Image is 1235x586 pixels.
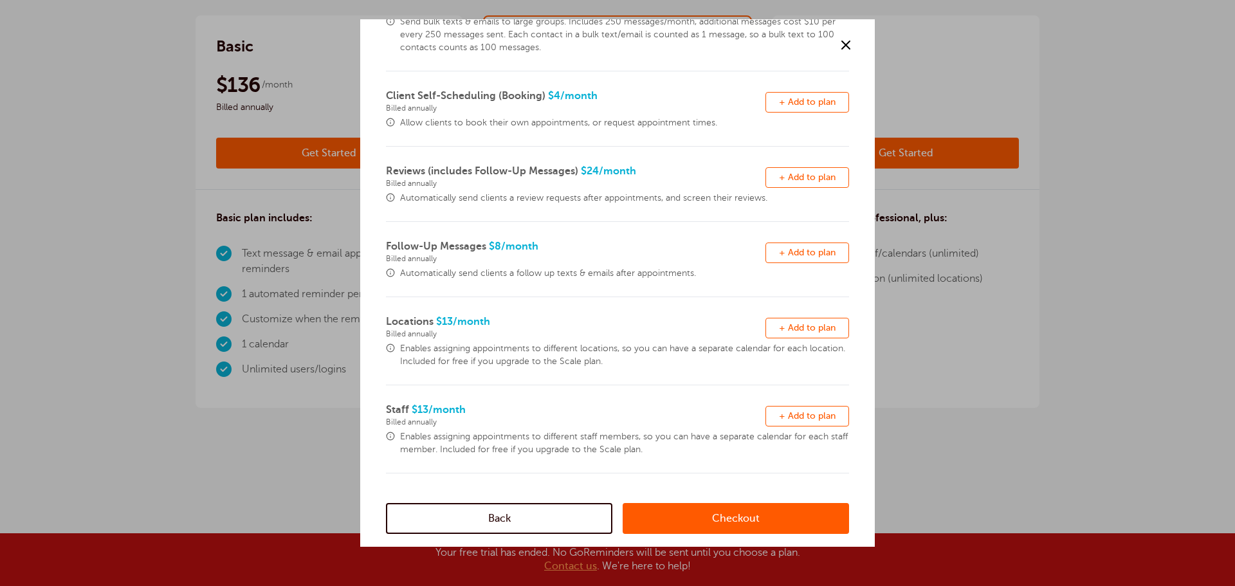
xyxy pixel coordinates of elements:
[20,421,30,432] button: Emoji picker
[386,316,434,327] span: Locations
[201,5,226,30] button: Home
[386,104,765,113] span: Billed annually
[10,100,211,198] div: You’ll get replies here and in your email:✉️[EMAIL_ADDRESS][DOMAIN_NAME]Our usual reply time🕒unde...
[10,100,247,208] div: Fin says…
[386,179,765,188] span: Billed annually
[10,238,211,342] div: Hi [PERSON_NAME], thanks for reaching out! Those amounts are correct if you choose the Profession...
[226,5,249,28] div: Close
[62,16,154,29] p: Active in the last 15m
[400,430,849,456] span: Enables assigning appointments to different staff members, so you can have a separate calendar fo...
[57,372,237,398] div: So, I'll be paying $13 annually for the unlimited staff members?
[400,192,849,205] span: Automatically send clients a review requests after appointments, and screen their reviews.
[765,167,849,188] button: + Add to plan
[62,6,96,16] h1: Jocelle
[779,172,836,182] span: + Add to plan
[8,5,33,30] button: go back
[779,323,836,333] span: + Add to plan
[77,211,197,223] div: joined the conversation
[765,318,849,338] button: + Add to plan
[10,208,247,238] div: Jocelle says…
[779,97,836,107] span: + Add to plan
[82,421,92,432] button: Start recording
[400,15,849,54] span: Send bulk texts & emails to large groups. Includes 250 messages/month, additional messages cost $...
[765,406,849,426] button: + Add to plan
[21,108,201,158] div: You’ll get replies here and in your email: ✉️
[779,411,836,421] span: + Add to plan
[386,165,578,177] span: Reviews (includes Follow-Up Messages)
[41,421,51,432] button: Gif picker
[779,248,836,257] span: + Add to plan
[386,90,765,113] span: $4
[10,365,247,421] div: Aira says…
[386,503,612,534] a: Back
[386,241,486,252] span: Follow-Up Messages
[60,210,73,223] img: Profile image for Jocelle
[386,417,765,426] span: Billed annually
[21,134,123,157] b: [EMAIL_ADDRESS][DOMAIN_NAME]
[46,365,247,405] div: So, I'll be paying $13 annually for the unlimited staff members?
[400,267,849,280] span: Automatically send clients a follow up texts & emails after appointments.
[21,246,201,334] div: Hi [PERSON_NAME], thanks for reaching out! Those amounts are correct if you choose the Profession...
[400,116,849,129] span: Allow clients to book their own appointments, or request appointment times.
[77,212,105,221] b: Jocelle
[765,243,849,263] button: + Add to plan
[21,165,201,190] div: Our usual reply time 🕒
[221,416,241,437] button: Send a message…
[11,394,246,416] textarea: Message…
[623,503,849,534] a: Checkout
[453,316,490,327] span: /month
[61,421,71,432] button: Upload attachment
[428,404,466,416] span: /month
[386,404,409,416] span: Staff
[560,90,598,102] span: /month
[21,344,90,352] div: Jocelle • 23m ago
[32,178,121,188] b: under 15 minutes
[386,90,545,102] span: Client Self-Scheduling (Booking)
[599,165,636,177] span: /month
[400,342,849,368] span: Enables assigning appointments to different locations, so you can have a separate calendar for ea...
[37,7,57,28] img: Profile image for Jocelle
[765,92,849,113] button: + Add to plan
[57,13,237,63] div: Professional Plan costs $152/month (billed annually), with the option to add unlimited staff memb...
[57,70,237,83] div: Total of $168/month?
[386,329,765,338] span: Billed annually
[501,241,538,252] span: /month
[386,254,765,263] span: Billed annually
[10,238,247,365] div: Jocelle says…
